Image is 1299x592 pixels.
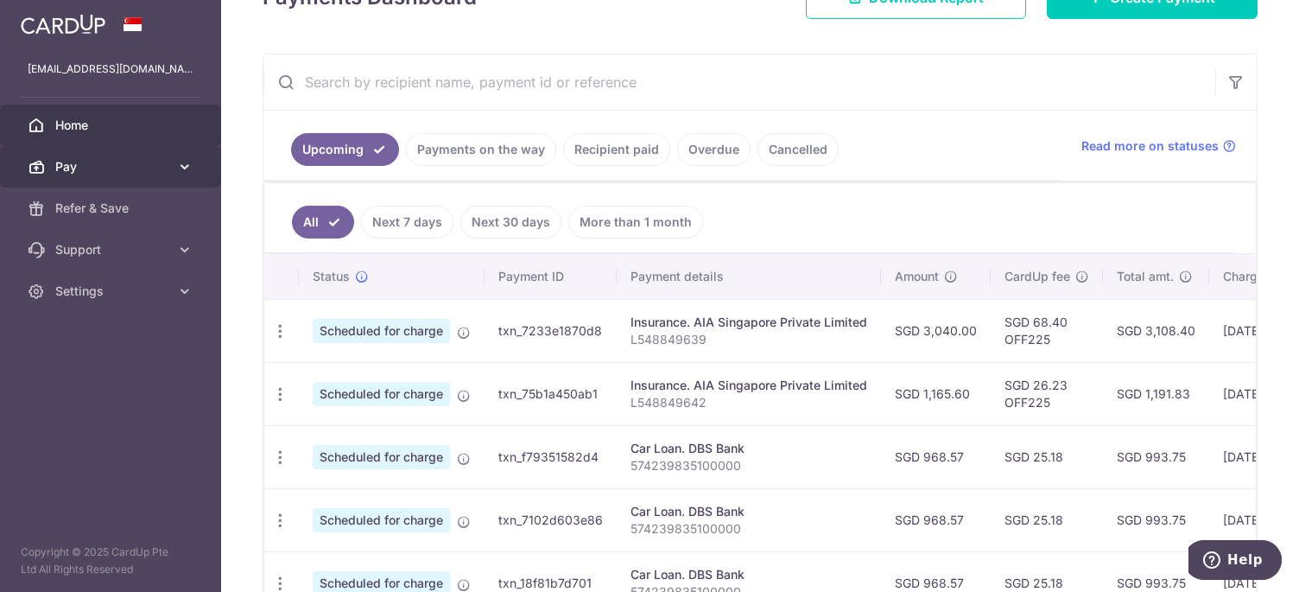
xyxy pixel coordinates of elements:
[1081,137,1236,155] a: Read more on statuses
[1103,362,1209,425] td: SGD 1,191.83
[263,54,1215,110] input: Search by recipient name, payment id or reference
[21,14,105,35] img: CardUp
[55,283,169,300] span: Settings
[485,425,617,488] td: txn_f79351582d4
[881,362,991,425] td: SGD 1,165.60
[757,133,839,166] a: Cancelled
[991,362,1103,425] td: SGD 26.23 OFF225
[630,394,867,411] p: L548849642
[406,133,556,166] a: Payments on the way
[55,200,169,217] span: Refer & Save
[55,117,169,134] span: Home
[485,488,617,551] td: txn_7102d603e86
[563,133,670,166] a: Recipient paid
[1103,425,1209,488] td: SGD 993.75
[313,319,450,343] span: Scheduled for charge
[630,314,867,331] div: Insurance. AIA Singapore Private Limited
[630,377,867,394] div: Insurance. AIA Singapore Private Limited
[568,206,703,239] a: More than 1 month
[617,254,881,299] th: Payment details
[881,425,991,488] td: SGD 968.57
[895,268,939,285] span: Amount
[292,206,354,239] a: All
[1004,268,1070,285] span: CardUp fee
[485,299,617,362] td: txn_7233e1870d8
[630,440,867,457] div: Car Loan. DBS Bank
[677,133,751,166] a: Overdue
[291,133,399,166] a: Upcoming
[485,362,617,425] td: txn_75b1a450ab1
[1223,268,1294,285] span: Charge date
[313,508,450,532] span: Scheduled for charge
[1103,299,1209,362] td: SGD 3,108.40
[1103,488,1209,551] td: SGD 993.75
[55,241,169,258] span: Support
[313,268,350,285] span: Status
[460,206,561,239] a: Next 30 days
[881,299,991,362] td: SGD 3,040.00
[28,60,193,78] p: [EMAIL_ADDRESS][DOMAIN_NAME]
[39,12,74,28] span: Help
[630,503,867,520] div: Car Loan. DBS Bank
[630,457,867,474] p: 574239835100000
[991,299,1103,362] td: SGD 68.40 OFF225
[991,488,1103,551] td: SGD 25.18
[1117,268,1174,285] span: Total amt.
[1188,540,1282,583] iframe: Opens a widget where you can find more information
[313,445,450,469] span: Scheduled for charge
[630,331,867,348] p: L548849639
[313,382,450,406] span: Scheduled for charge
[55,158,169,175] span: Pay
[361,206,453,239] a: Next 7 days
[485,254,617,299] th: Payment ID
[1081,137,1219,155] span: Read more on statuses
[630,566,867,583] div: Car Loan. DBS Bank
[881,488,991,551] td: SGD 968.57
[630,520,867,538] p: 574239835100000
[991,425,1103,488] td: SGD 25.18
